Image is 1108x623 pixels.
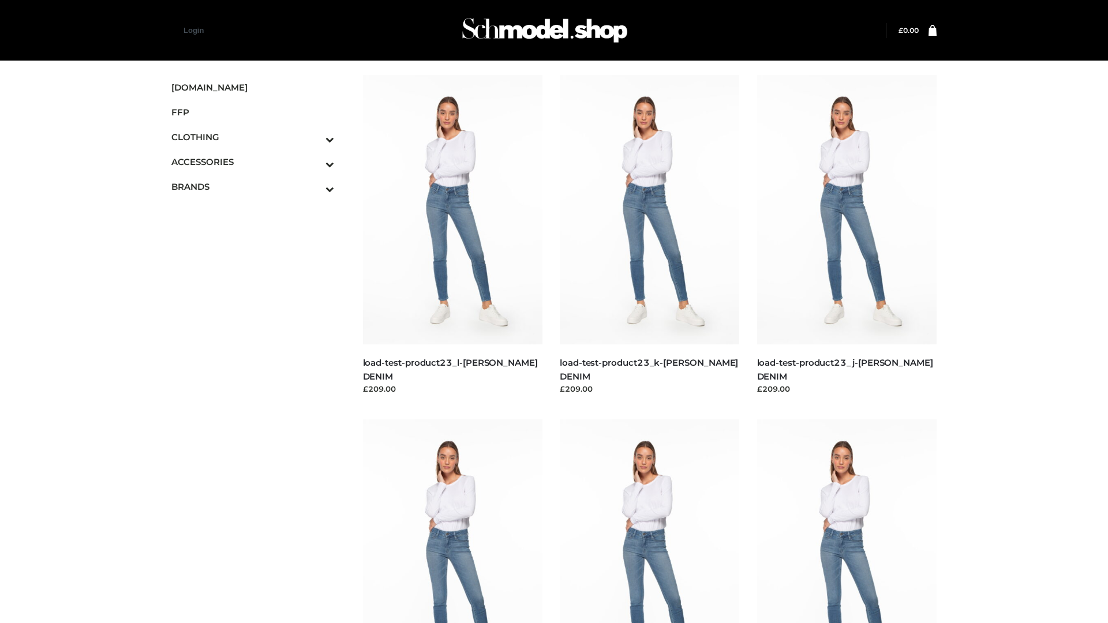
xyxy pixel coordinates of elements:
a: load-test-product23_k-[PERSON_NAME] DENIM [560,357,738,381]
div: £209.00 [363,383,543,395]
button: Toggle Submenu [294,125,334,149]
button: Toggle Submenu [294,174,334,199]
span: [DOMAIN_NAME] [171,81,334,94]
span: BRANDS [171,180,334,193]
a: [DOMAIN_NAME] [171,75,334,100]
a: £0.00 [899,26,919,35]
img: Schmodel Admin 964 [458,7,631,53]
a: FFP [171,100,334,125]
a: BRANDSToggle Submenu [171,174,334,199]
a: load-test-product23_l-[PERSON_NAME] DENIM [363,357,538,381]
button: Toggle Submenu [294,149,334,174]
span: CLOTHING [171,130,334,144]
div: £209.00 [757,383,937,395]
a: load-test-product23_j-[PERSON_NAME] DENIM [757,357,933,381]
span: ACCESSORIES [171,155,334,168]
bdi: 0.00 [899,26,919,35]
span: £ [899,26,903,35]
span: FFP [171,106,334,119]
a: CLOTHINGToggle Submenu [171,125,334,149]
a: Login [184,26,204,35]
div: £209.00 [560,383,740,395]
a: ACCESSORIESToggle Submenu [171,149,334,174]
